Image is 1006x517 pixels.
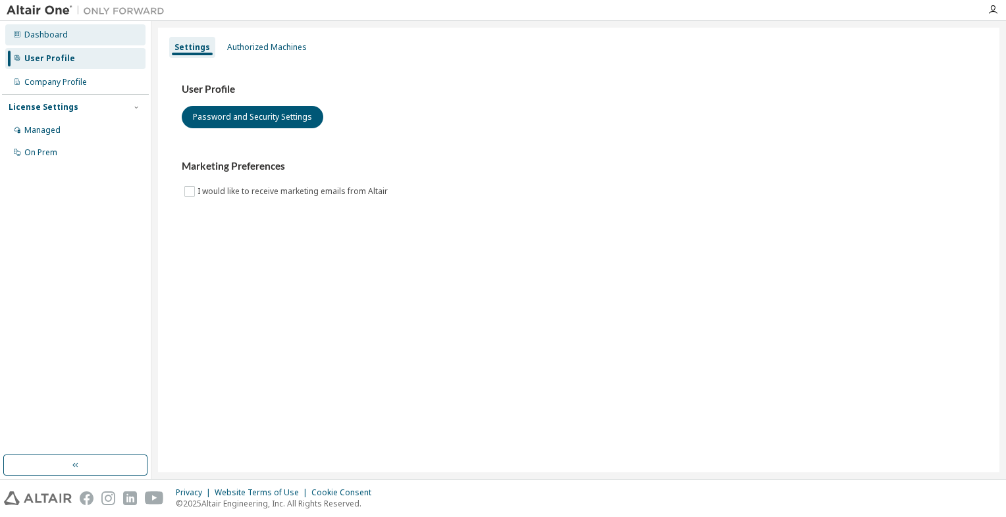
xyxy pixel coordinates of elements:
div: Managed [24,125,61,135]
img: youtube.svg [145,491,164,505]
img: instagram.svg [101,491,115,505]
p: © 2025 Altair Engineering, Inc. All Rights Reserved. [176,498,379,509]
div: Website Terms of Use [215,487,311,498]
div: Settings [174,42,210,53]
img: Altair One [7,4,171,17]
img: facebook.svg [80,491,93,505]
div: Authorized Machines [227,42,307,53]
div: Company Profile [24,77,87,87]
div: Cookie Consent [311,487,379,498]
div: Dashboard [24,30,68,40]
label: I would like to receive marketing emails from Altair [198,184,390,199]
button: Password and Security Settings [182,106,323,128]
img: linkedin.svg [123,491,137,505]
div: User Profile [24,53,75,64]
div: Privacy [176,487,215,498]
h3: User Profile [182,83,976,96]
div: License Settings [9,102,78,112]
h3: Marketing Preferences [182,160,976,173]
div: On Prem [24,147,57,158]
img: altair_logo.svg [4,491,72,505]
